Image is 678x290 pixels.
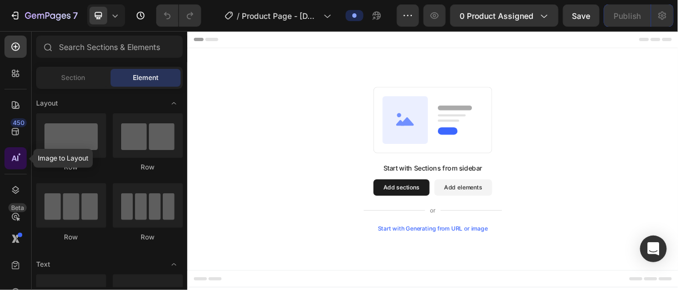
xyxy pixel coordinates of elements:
span: Save [572,11,591,21]
div: Row [36,162,106,172]
button: Save [563,4,600,27]
span: Toggle open [165,94,183,112]
span: 0 product assigned [460,10,534,22]
span: Text [36,259,50,269]
button: 7 [4,4,83,27]
div: Start with Sections from sidebar [266,179,401,192]
div: Row [36,232,106,242]
div: Start with Generating from URL or image [259,263,408,272]
div: Beta [8,203,27,212]
span: Element [133,73,158,83]
input: Search Sections & Elements [36,36,183,58]
button: Add sections [253,201,329,223]
span: Section [62,73,86,83]
span: Toggle open [165,256,183,273]
span: / [237,10,240,22]
div: Open Intercom Messenger [640,236,667,262]
div: 450 [11,118,27,127]
iframe: Design area [187,31,678,290]
p: 7 [73,9,78,22]
div: Undo/Redo [156,4,201,27]
button: Publish [604,4,651,27]
div: Row [113,232,183,242]
div: Row [113,162,183,172]
button: Add elements [336,201,414,223]
div: Publish [614,10,641,22]
span: Layout [36,98,58,108]
span: Product Page - [DATE] 16:57:21 [242,10,319,22]
button: 0 product assigned [450,4,559,27]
